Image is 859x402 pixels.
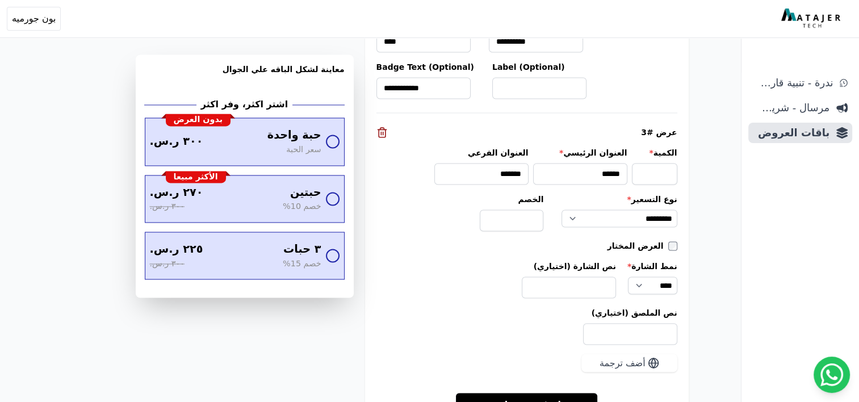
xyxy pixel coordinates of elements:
label: العرض المختار [607,240,668,252]
h2: اشتر اكثر، وفر اكثر [201,98,288,111]
span: سعر الحبة [286,144,321,156]
div: الأكثر مبيعا [166,171,226,183]
label: نص الشارة (اختياري) [522,261,616,272]
label: الخصم [480,194,543,205]
span: ٢٢٥ ر.س. [150,241,203,258]
span: باقات العروض [753,125,829,141]
label: العنوان الرئيسي [533,147,627,158]
span: خصم 10% [283,200,321,213]
label: نمط الشارة [627,261,677,272]
span: أضف ترجمة [600,356,646,370]
button: أضف ترجمة [581,354,677,372]
label: Badge Text (Optional) [376,61,474,73]
span: خصم 15% [283,258,321,270]
label: الكمية [632,147,677,158]
span: مرسال - شريط دعاية [753,100,829,116]
label: نوع التسعير [562,194,677,205]
span: ٣٠٠ ر.س. [150,258,185,270]
span: بون جورميه [12,12,56,26]
span: ٣٠٠ ر.س. [150,133,203,150]
label: نص الملصق (اختياري) [376,307,677,319]
label: العنوان الفرعي [434,147,529,158]
h3: معاينة لشكل الباقه علي الجوال [145,64,345,89]
div: بدون العرض [166,114,231,126]
span: حبتين [290,185,321,201]
span: حبة واحدة [267,127,321,144]
div: عرض #3 [376,127,677,138]
span: ٣٠٠ ر.س. [150,200,185,213]
label: Label (Optional) [492,61,586,73]
img: MatajerTech Logo [781,9,843,29]
button: بون جورميه [7,7,61,31]
span: ٣ حبات [283,241,321,258]
span: ندرة - تنبية قارب علي النفاذ [753,75,833,91]
span: ٢٧٠ ر.س. [150,185,203,201]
